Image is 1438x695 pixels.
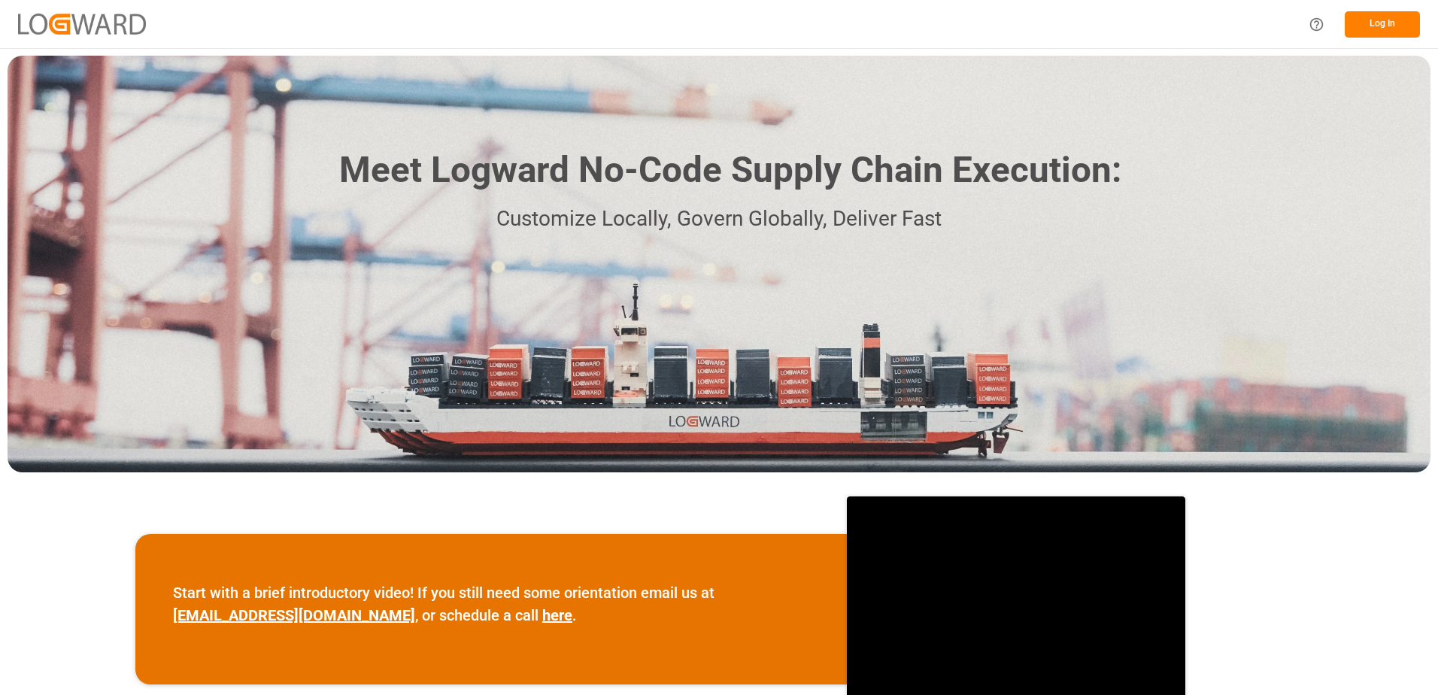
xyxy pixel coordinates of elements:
a: [EMAIL_ADDRESS][DOMAIN_NAME] [173,606,415,624]
h1: Meet Logward No-Code Supply Chain Execution: [339,144,1121,197]
p: Start with a brief introductory video! If you still need some orientation email us at , or schedu... [173,581,809,627]
a: here [542,606,572,624]
button: Help Center [1300,8,1333,41]
button: Log In [1345,11,1420,38]
p: Customize Locally, Govern Globally, Deliver Fast [317,202,1121,236]
img: Logward_new_orange.png [18,14,146,34]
